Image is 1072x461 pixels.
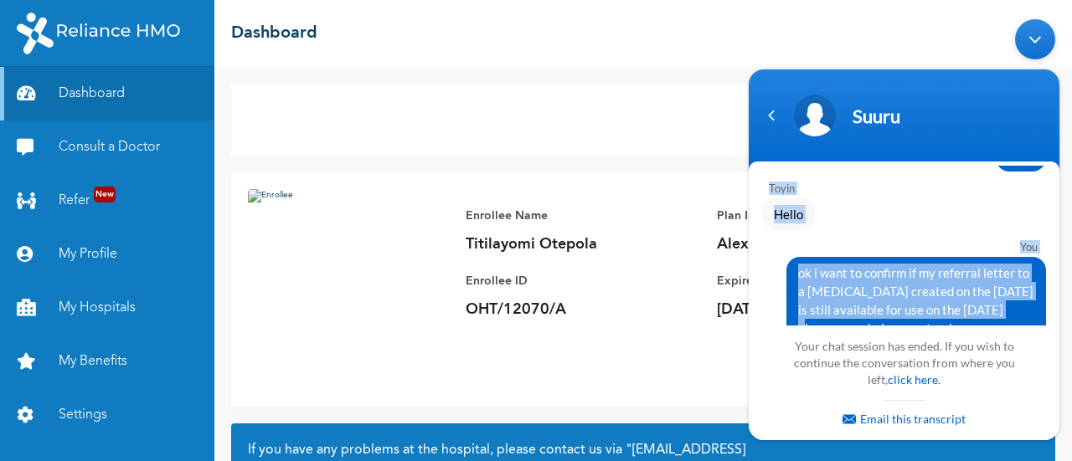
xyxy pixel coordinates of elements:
[466,234,700,254] p: Titilayomi Otepola
[231,21,317,46] h2: Dashboard
[466,206,700,226] p: Enrollee Name
[466,271,700,291] p: Enrollee ID
[248,189,449,390] img: Enrollee
[717,300,951,320] p: [DATE]
[466,300,700,320] p: OHT/12070/A
[94,187,116,202] span: New
[740,11,1068,448] iframe: SalesIQ Chatwindow
[17,13,180,54] img: RelianceHMO's Logo
[717,234,951,254] p: Alexandrite Family of 4
[717,206,951,226] p: Plan Info
[717,271,951,291] p: Expires on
